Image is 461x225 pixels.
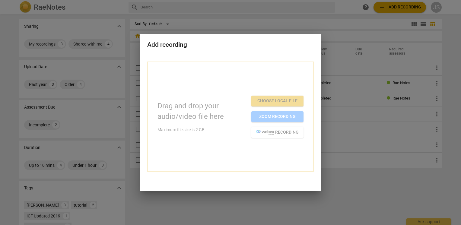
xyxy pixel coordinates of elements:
[251,127,304,138] button: recording
[251,96,304,106] button: Choose local file
[256,114,299,120] span: Zoom recording
[251,111,304,122] button: Zoom recording
[157,127,246,133] p: Maximum file size is 2 GB
[256,129,299,135] span: recording
[157,101,246,122] p: Drag and drop your audio/video file here
[256,98,299,104] span: Choose local file
[147,41,314,49] h2: Add recording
